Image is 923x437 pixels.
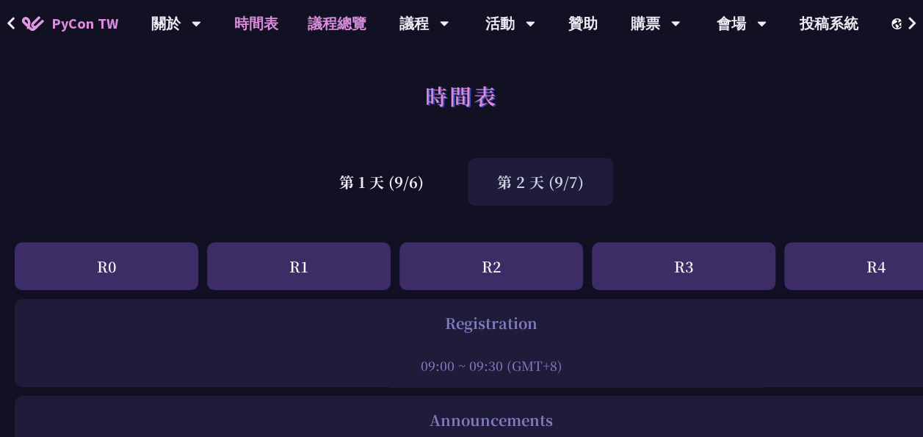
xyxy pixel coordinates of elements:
[310,158,453,206] div: 第 1 天 (9/6)
[207,242,391,290] div: R1
[592,242,775,290] div: R3
[15,242,198,290] div: R0
[51,12,118,35] span: PyCon TW
[399,242,583,290] div: R2
[22,16,44,31] img: Home icon of PyCon TW 2025
[891,18,906,29] img: Locale Icon
[7,5,133,42] a: PyCon TW
[425,73,498,118] h1: 時間表
[468,158,613,206] div: 第 2 天 (9/7)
